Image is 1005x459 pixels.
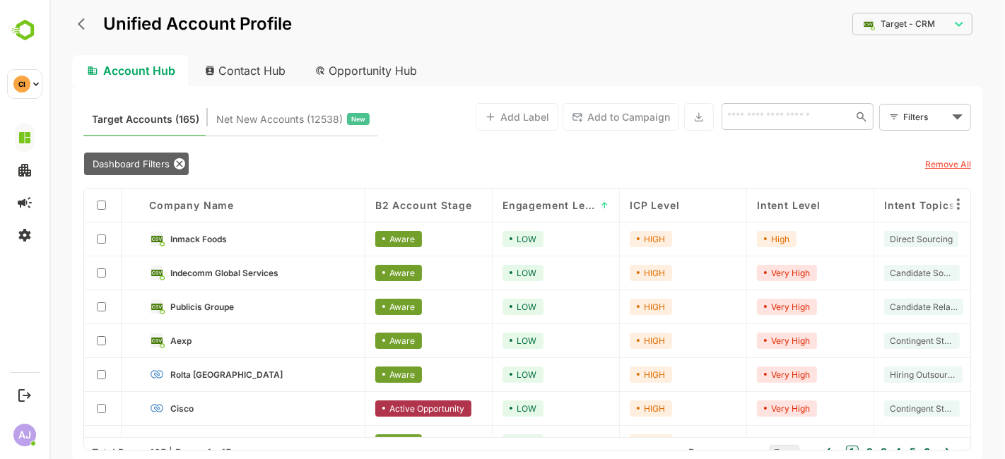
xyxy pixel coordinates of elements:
div: Aware [326,366,372,383]
span: Direct Sourcing [840,234,903,244]
span: Candidate Relationship Management [840,302,908,312]
div: Aware [326,265,372,281]
div: CI [13,76,30,93]
span: Rolta India [121,369,233,380]
button: Add Label [426,103,509,131]
span: Candidate Sourcing [840,268,905,278]
span: ↑ [551,200,560,210]
div: HIGH [580,434,623,451]
div: High [707,231,747,247]
span: Dashboard Filters [35,158,129,169]
div: HIGH [580,333,623,349]
span: Aexp [121,335,142,346]
div: AJ [13,424,36,446]
div: Aware [326,333,372,349]
span: Known accounts you’ve identified to target - imported from CRM, Offline upload, or promoted from ... [42,110,150,129]
span: Rows per page: [639,446,713,458]
span: B2 Account Stage [326,199,422,211]
span: ICP Level [580,199,630,211]
span: Contingent Staffing [840,335,905,346]
div: Aware [326,231,372,247]
div: LOW [453,366,494,383]
button: 1 [797,446,809,458]
div: Very High [707,333,768,349]
div: + 5 [919,231,941,247]
div: Filters [852,102,922,131]
div: Very High [707,299,768,315]
div: Contact Hub [144,55,249,86]
div: Target - CRM [803,11,923,38]
img: BambooboxLogoMark.f1c84d78b4c51b1a7b5f700c9845e183.svg [7,17,43,44]
span: Cisco [121,403,144,414]
div: Opportunity Hub [254,55,380,86]
div: + 4 [919,366,941,383]
div: + 18 [916,333,941,349]
div: Target - CRM [813,18,900,30]
div: HIGH [580,299,623,315]
div: LOW [453,434,494,451]
button: Logout [15,386,34,405]
div: Very High [707,265,768,281]
div: HIGH [580,265,623,281]
span: Company Name [100,199,184,211]
div: LOW [453,265,494,281]
div: Total Rows: 165 | Rows: 1 - 15 [42,446,182,458]
div: + 12 [916,265,941,281]
span: Contingent Staffing [840,403,905,414]
div: LOW [453,400,494,417]
p: Unified Account Profile [54,16,242,32]
span: Hiring Outsourcing [840,369,907,380]
div: Dashboard Filters [35,153,139,175]
div: Aware [326,299,372,315]
div: LOW [453,299,494,315]
div: LOW [453,231,494,247]
div: Very High [707,366,768,383]
u: Remove All [876,159,922,169]
div: HIGH [580,400,623,417]
div: Filters [854,109,899,124]
button: back [25,13,46,35]
div: Account Hub [23,55,139,86]
div: LOW [453,333,494,349]
div: + 3 [919,299,941,315]
button: Export the selected data as CSV [635,103,664,131]
span: Target - CRM [831,19,886,29]
span: Engagement Level [453,199,546,211]
div: Aware [326,434,372,451]
span: Net New Accounts ( 12538 ) [167,110,293,129]
span: New [302,110,316,129]
div: Very High [707,400,768,417]
div: Newly surfaced ICP-fit accounts from Intent, Website, LinkedIn, and other engagement signals. [167,110,320,129]
div: + 12 [916,400,941,417]
span: Inmack Foods [121,234,177,244]
span: Intent Level [707,199,771,211]
div: HIGH [580,366,623,383]
span: Intent Topics [835,199,906,211]
div: Active Opportunity [326,400,422,417]
div: HIGH [580,231,623,247]
span: Indecomm Global Services [121,268,229,278]
button: Add to Campaign [513,103,630,131]
span: Publicis Groupe [121,302,184,312]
